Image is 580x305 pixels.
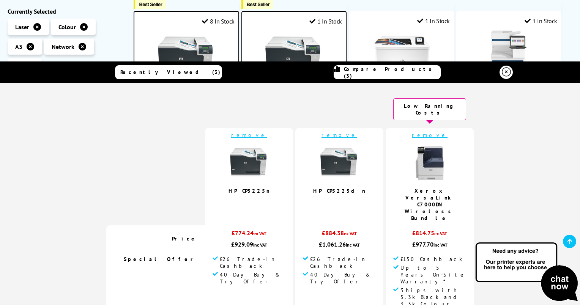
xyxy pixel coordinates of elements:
div: Low Running Costs [393,98,466,120]
span: Price [172,235,197,242]
img: HP CP5225dn [265,31,322,88]
div: £884.38 [303,229,376,241]
span: 4.8 [333,198,342,207]
div: £1,061.26 [303,241,376,248]
span: inc VAT [346,242,360,248]
span: Special Offer [124,256,197,263]
div: 1 In Stock [417,17,450,25]
span: Best Seller [247,2,270,7]
a: remove [412,132,448,138]
a: Compare Products (3) [334,65,441,79]
span: ex VAT [344,231,357,236]
span: A3 [15,43,22,50]
span: Recently Viewed (3) [120,69,221,75]
img: Open Live Chat window [474,241,580,303]
span: inc VAT [433,242,448,248]
span: £150 Cashback [400,256,462,263]
span: ex VAT [434,231,447,236]
span: Laser [15,23,29,31]
a: HP CP5225dn [313,187,366,194]
img: Xerox-C7000-Front-Main-Small.jpg [411,144,449,182]
span: Up to 5 Years On-Site Warranty* [400,264,466,285]
img: HP-CP5225-Front2-Small.jpg [230,144,268,182]
span: 40 Day Buy & Try Offer [220,271,285,285]
img: HP Color LaserJet Managed Flow MFP E786z (with HP MPS) [480,30,537,87]
div: £929.09 [213,241,285,248]
a: Recently Viewed (3) [115,65,222,79]
span: Colour [58,23,76,31]
div: 1 In Stock [525,17,557,25]
div: 8 In Stock [202,17,235,25]
a: remove [231,132,267,138]
span: £26 Trade-in Cashback [310,256,376,269]
a: remove [322,132,357,138]
span: 40 Day Buy & Try Offer [310,271,376,285]
div: £774.24 [213,229,285,241]
div: 1 In Stock [309,17,342,25]
img: HP CP5225n [158,31,215,88]
img: HP Color LaserJet Managed E75245dn (with HP MPS) [373,30,430,87]
span: / 5 [342,198,350,207]
span: inc VAT [253,242,267,248]
div: £814.75 [393,229,466,241]
a: Xerox VersaLink C7000DN Wireless Bundle [405,187,455,222]
div: £977.70 [393,241,466,248]
span: Network [52,43,74,50]
img: HP-CP5225-Front2-Small.jpg [320,144,358,182]
a: HP CP5225n [229,187,270,194]
span: Best Seller [139,2,162,7]
span: ex VAT [254,231,266,236]
span: £26 Trade-in Cashback [220,256,285,269]
div: Currently Selected [8,8,126,15]
span: Compare Products (3) [344,66,440,79]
